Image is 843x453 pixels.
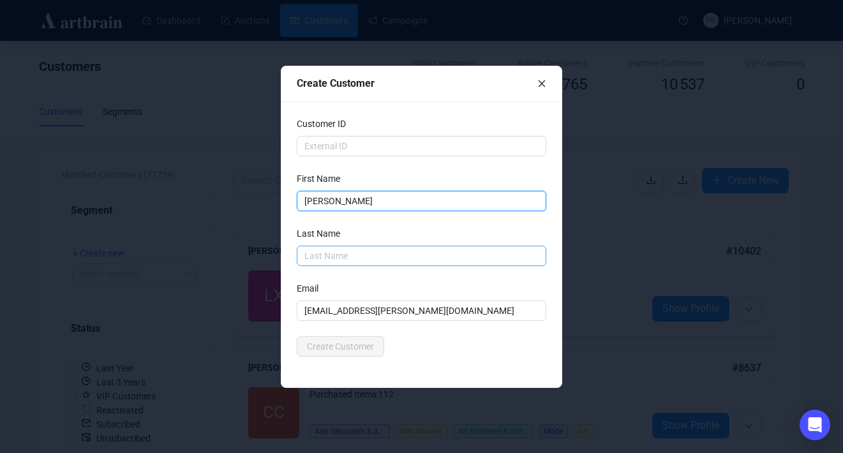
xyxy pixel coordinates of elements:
[297,246,546,266] input: Last Name
[537,79,546,88] span: close
[297,191,546,211] input: First Name
[297,226,348,241] label: Last Name
[297,172,348,186] label: First Name
[297,136,546,156] input: External ID
[297,301,546,321] input: Email Address
[297,336,384,357] button: Create Customer
[297,281,327,295] label: Email
[800,410,830,440] div: Open Intercom Messenger
[297,117,354,131] label: Customer ID
[297,75,537,91] div: Create Customer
